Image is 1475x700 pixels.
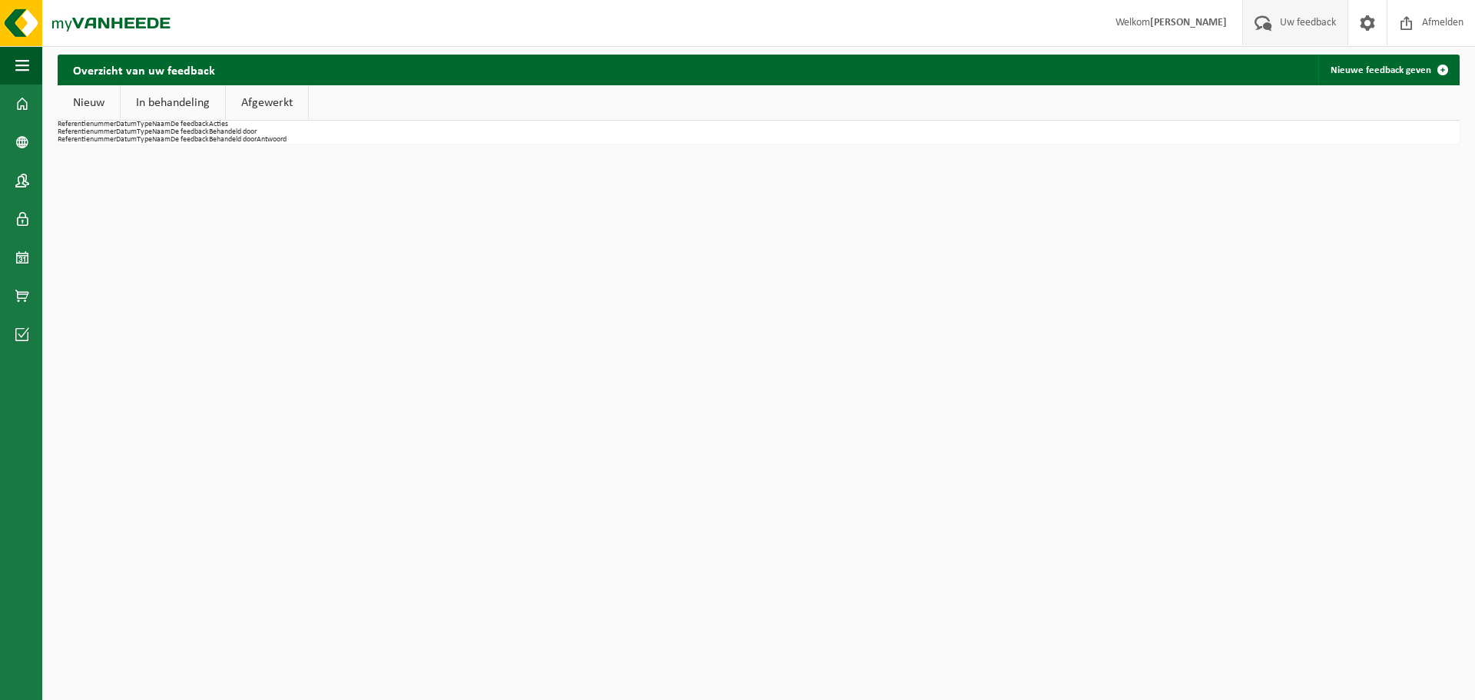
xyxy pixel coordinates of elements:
[152,136,171,144] th: Naam
[171,121,209,128] th: De feedback
[58,85,120,121] a: Nieuw
[116,136,137,144] th: Datum
[257,136,287,144] th: Antwoord
[152,121,171,128] th: Naam
[1150,17,1227,28] strong: [PERSON_NAME]
[171,136,209,144] th: De feedback
[209,128,257,136] th: Behandeld door
[58,121,116,128] th: Referentienummer
[116,128,137,136] th: Datum
[58,55,230,85] h2: Overzicht van uw feedback
[137,128,152,136] th: Type
[209,136,257,144] th: Behandeld door
[1318,55,1458,85] a: Nieuwe feedback geven
[152,128,171,136] th: Naam
[58,136,116,144] th: Referentienummer
[121,85,225,121] a: In behandeling
[58,128,116,136] th: Referentienummer
[137,136,152,144] th: Type
[116,121,137,128] th: Datum
[226,85,308,121] a: Afgewerkt
[209,121,228,128] th: Acties
[171,128,209,136] th: De feedback
[137,121,152,128] th: Type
